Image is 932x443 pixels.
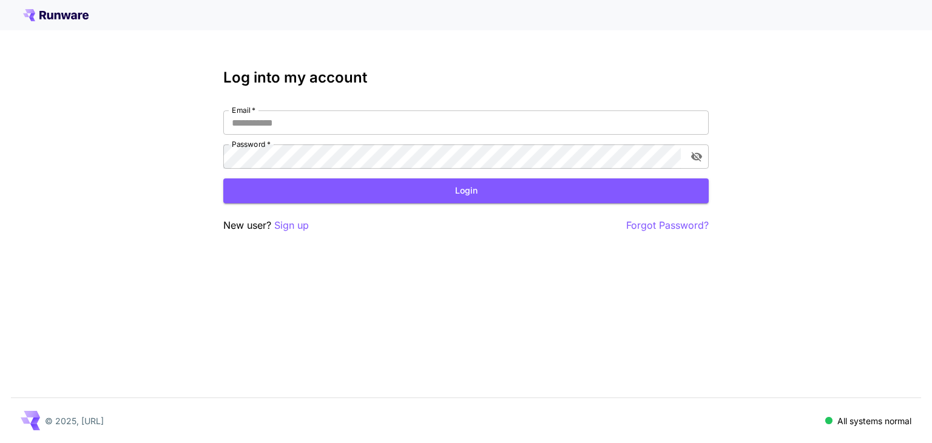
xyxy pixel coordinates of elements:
[232,139,271,149] label: Password
[274,218,309,233] button: Sign up
[837,414,911,427] p: All systems normal
[686,146,707,167] button: toggle password visibility
[223,178,709,203] button: Login
[223,69,709,86] h3: Log into my account
[45,414,104,427] p: © 2025, [URL]
[626,218,709,233] button: Forgot Password?
[232,105,255,115] label: Email
[223,218,309,233] p: New user?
